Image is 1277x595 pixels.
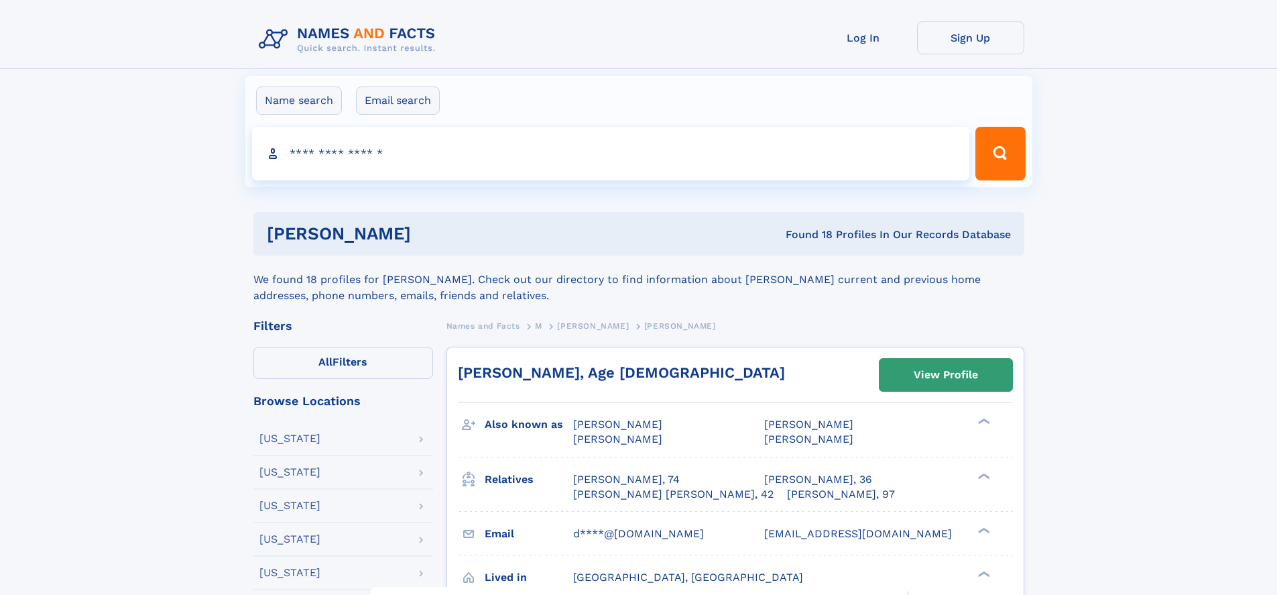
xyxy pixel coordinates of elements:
[764,527,952,540] span: [EMAIL_ADDRESS][DOMAIN_NAME]
[914,360,978,390] div: View Profile
[787,487,895,502] a: [PERSON_NAME], 97
[253,21,446,58] img: Logo Names and Facts
[253,395,433,407] div: Browse Locations
[975,417,991,426] div: ❯
[485,523,573,545] h3: Email
[598,227,1011,242] div: Found 18 Profiles In Our Records Database
[259,534,320,545] div: [US_STATE]
[252,127,970,180] input: search input
[573,487,774,502] a: [PERSON_NAME] [PERSON_NAME], 42
[259,567,320,578] div: [US_STATE]
[253,256,1024,304] div: We found 18 profiles for [PERSON_NAME]. Check out our directory to find information about [PERSON...
[879,359,1012,391] a: View Profile
[810,21,917,54] a: Log In
[253,347,433,379] label: Filters
[485,413,573,436] h3: Also known as
[557,317,629,334] a: [PERSON_NAME]
[573,418,662,431] span: [PERSON_NAME]
[259,500,320,511] div: [US_STATE]
[764,433,853,445] span: [PERSON_NAME]
[485,468,573,491] h3: Relatives
[917,21,1024,54] a: Sign Up
[356,87,440,115] label: Email search
[573,472,680,487] a: [PERSON_NAME], 74
[573,433,662,445] span: [PERSON_NAME]
[318,356,332,368] span: All
[975,127,1025,180] button: Search Button
[573,571,803,584] span: [GEOGRAPHIC_DATA], [GEOGRAPHIC_DATA]
[764,472,872,487] a: [PERSON_NAME], 36
[253,320,433,332] div: Filters
[975,472,991,480] div: ❯
[975,526,991,535] div: ❯
[764,418,853,431] span: [PERSON_NAME]
[644,321,716,331] span: [PERSON_NAME]
[446,317,520,334] a: Names and Facts
[975,570,991,578] div: ❯
[259,433,320,444] div: [US_STATE]
[259,467,320,478] div: [US_STATE]
[267,225,599,242] h1: [PERSON_NAME]
[256,87,342,115] label: Name search
[557,321,629,331] span: [PERSON_NAME]
[535,317,542,334] a: M
[535,321,542,331] span: M
[485,566,573,589] h3: Lived in
[458,364,785,381] a: [PERSON_NAME], Age [DEMOGRAPHIC_DATA]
